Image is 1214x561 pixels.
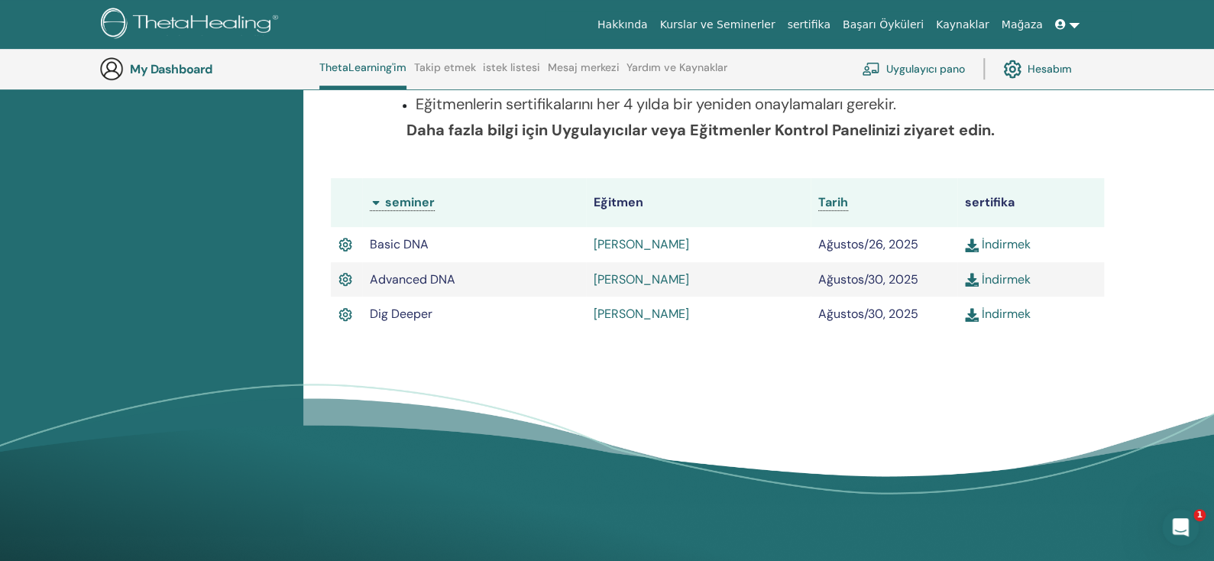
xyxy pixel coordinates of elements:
[586,178,810,227] th: Eğitmen
[965,236,1031,252] a: İndirmek
[957,178,1104,227] th: sertifika
[965,273,979,287] img: download.svg
[99,57,124,81] img: generic-user-icon.jpg
[414,61,476,86] a: Takip etmek
[965,306,1031,322] a: İndirmek
[1003,52,1072,86] a: Hesabım
[965,308,979,322] img: download.svg
[370,236,429,252] span: Basic DNA
[811,262,957,297] td: Ağustos/30, 2025
[781,11,836,39] a: sertifika
[483,61,540,86] a: istek listesi
[965,271,1031,287] a: İndirmek
[1193,509,1206,521] span: 1
[930,11,995,39] a: Kaynaklar
[818,194,848,210] span: Tarih
[370,271,455,287] span: Advanced DNA
[995,11,1048,39] a: Mağaza
[101,8,283,42] img: logo.png
[1003,56,1021,82] img: cog.svg
[965,238,979,252] img: download.svg
[338,235,352,255] img: Active Certificate
[130,62,283,76] h3: My Dashboard
[548,61,620,86] a: Mesaj merkezi
[626,61,727,86] a: Yardım ve Kaynaklar
[862,52,965,86] a: Uygulayıcı pano
[837,11,930,39] a: Başarı Öyküleri
[594,236,689,252] a: [PERSON_NAME]
[653,11,781,39] a: Kurslar ve Seminerler
[319,61,406,89] a: ThetaLearning'im
[594,271,689,287] a: [PERSON_NAME]
[811,227,957,262] td: Ağustos/26, 2025
[1162,509,1199,546] iframe: Intercom live chat
[591,11,654,39] a: Hakkında
[416,92,1038,115] p: Eğitmenlerin sertifikalarını her 4 yılda bir yeniden onaylamaları gerekir.
[370,306,432,322] span: Dig Deeper
[811,297,957,332] td: Ağustos/30, 2025
[862,62,880,76] img: chalkboard-teacher.svg
[338,270,352,290] img: Active Certificate
[406,120,995,140] b: Daha fazla bilgi için Uygulayıcılar veya Eğitmenler Kontrol Panelinizi ziyaret edin.
[338,305,352,325] img: Active Certificate
[594,306,689,322] a: [PERSON_NAME]
[818,194,848,211] a: Tarih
